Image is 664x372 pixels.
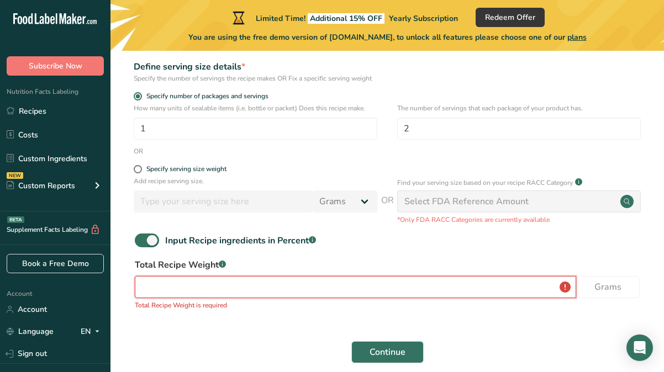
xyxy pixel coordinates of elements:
span: OR [381,194,394,225]
span: Additional 15% OFF [308,13,384,24]
button: Redeem Offer [476,8,545,27]
div: Specify the number of servings the recipe makes OR Fix a specific serving weight [134,73,377,83]
a: Language [7,322,54,341]
span: Continue [370,346,405,359]
p: *Only FDA RACC Categories are currently available [397,215,641,225]
span: Redeem Offer [485,12,535,23]
div: Select FDA Reference Amount [404,195,529,208]
span: Grams [594,280,621,294]
span: plans [567,32,587,42]
button: Grams [576,276,640,298]
div: Specify serving size weight [146,165,226,173]
label: Total Recipe Weight [135,258,640,272]
span: Yearly Subscription [389,13,458,24]
div: Open Intercom Messenger [626,334,653,361]
div: BETA [7,216,24,223]
div: Custom Reports [7,180,75,192]
p: Add recipe serving size. [134,176,377,186]
div: OR [134,146,143,156]
button: Subscribe Now [7,56,104,76]
p: How many units of sealable items (i.e. bottle or packet) Does this recipe make. [134,103,377,113]
span: You are using the free demo version of [DOMAIN_NAME], to unlock all features please choose one of... [188,31,587,43]
div: EN [81,325,104,338]
p: The number of servings that each package of your product has. [397,103,641,113]
input: Type your serving size here [134,190,313,212]
div: Limited Time! [230,11,458,24]
div: Input Recipe ingredients in Percent [165,234,316,247]
span: Subscribe Now [29,60,82,72]
p: Total Recipe Weight is required [135,300,640,310]
span: Specify number of packages and servings [142,92,268,100]
p: Find your serving size based on your recipe RACC Category [397,178,573,188]
button: Continue [351,341,424,363]
div: NEW [7,172,23,179]
a: Book a Free Demo [7,254,104,273]
div: Define serving size details [134,60,377,73]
